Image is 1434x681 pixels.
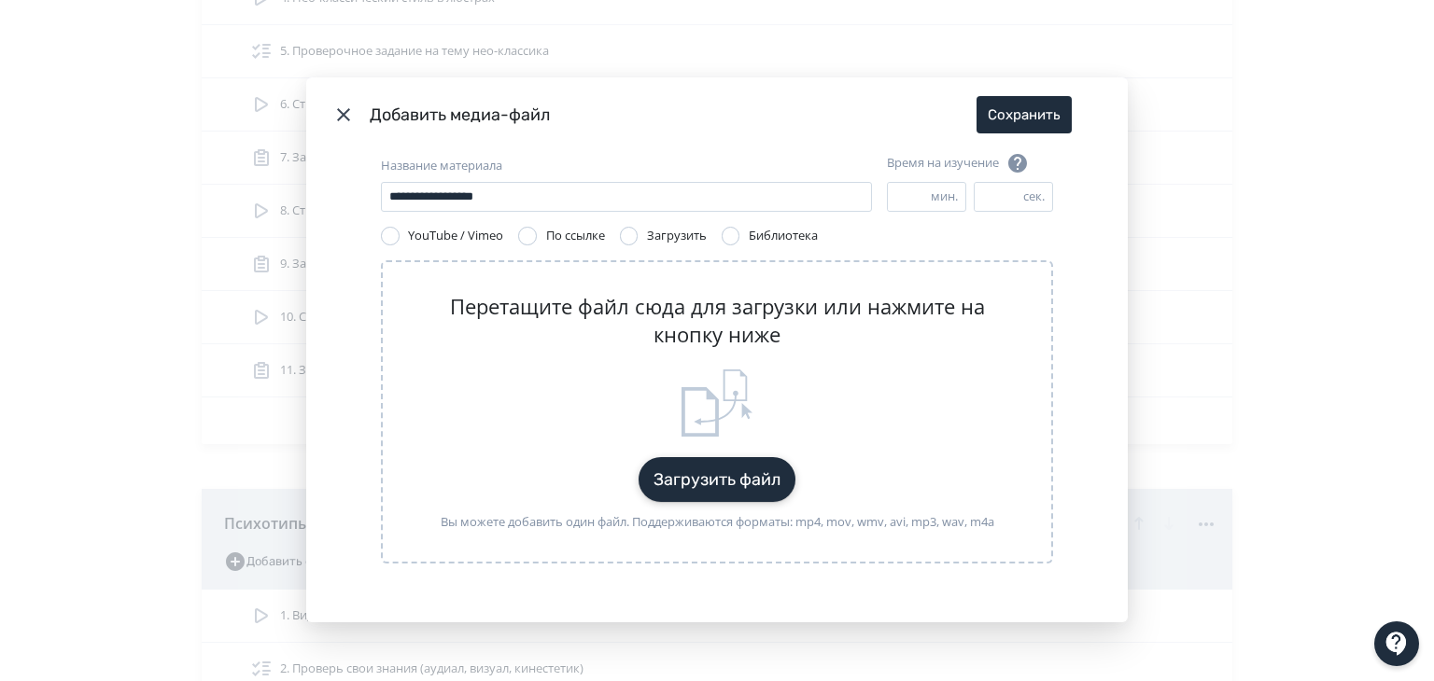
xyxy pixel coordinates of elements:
[639,457,795,502] button: Загрузить файл
[413,292,1021,350] div: Перетащите файл сюда для загрузки или нажмите на кнопку ниже
[370,103,977,128] div: Добавить медиа-файл
[749,227,818,245] div: Библиотека
[977,96,1072,133] button: Сохранить
[381,157,502,175] label: Название материала
[931,188,965,206] div: мин.
[887,152,1029,174] div: Время на изучение
[306,77,1128,622] div: Modal
[647,227,707,245] div: Загрузить
[546,227,605,245] div: По ссылке
[1023,188,1052,206] div: сек.
[408,227,503,245] div: YouTube / Vimeo
[441,513,994,532] div: Вы можете добавить один файл. Поддерживаются форматы: mp4, mov, wmv, avi, mp3, wav, m4a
